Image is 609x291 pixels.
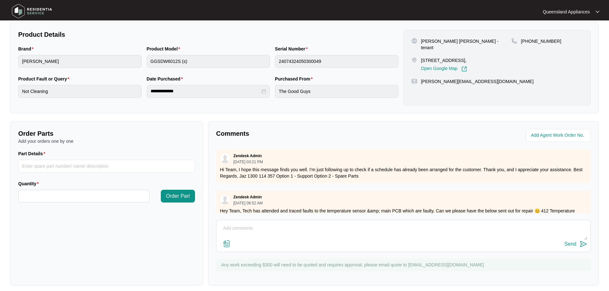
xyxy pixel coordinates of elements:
[543,9,590,15] p: Queensland Appliances
[147,55,270,68] input: Product Model
[216,129,399,138] p: Comments
[18,150,48,157] label: Part Details
[223,240,230,248] img: file-attachment-doc.svg
[421,78,534,85] p: [PERSON_NAME][EMAIL_ADDRESS][DOMAIN_NAME]
[233,195,262,200] p: Zendesk Admin
[147,46,183,52] label: Product Model
[220,154,230,163] img: user.svg
[233,201,263,205] p: [DATE] 08:52 AM
[521,38,561,44] p: [PHONE_NUMBER]
[531,132,587,139] input: Add Agent Work Order No.
[275,46,310,52] label: Serial Number
[275,55,398,68] input: Serial Number
[411,78,417,84] img: map-pin
[161,190,195,203] button: Order Part
[151,88,261,95] input: Date Purchased
[421,57,467,64] p: [STREET_ADDRESS],
[220,195,230,204] img: user.svg
[275,76,315,82] label: Purchased From
[18,55,142,68] input: Brand
[461,66,467,72] img: Link-External
[220,208,587,227] p: Hey Team, Tech has attended and traced faults to the temperature sensor &amp; main PCB which are ...
[233,160,263,164] p: [DATE] 03:21 PM
[166,192,190,200] span: Order Part
[18,46,36,52] label: Brand
[511,38,517,44] img: map-pin
[275,85,398,98] input: Purchased From
[19,190,149,202] input: Quantity
[220,166,587,179] p: Hi Team, I hope this message finds you well. I’m just following up to check if a schedule has alr...
[411,57,417,63] img: map-pin
[18,180,41,187] label: Quantity
[421,66,467,72] a: Open Google Map
[18,129,195,138] p: Order Parts
[18,76,72,82] label: Product Fault or Query
[147,76,185,82] label: Date Purchased
[411,38,417,44] img: user-pin
[18,30,398,39] p: Product Details
[565,241,576,247] div: Send
[18,85,142,98] input: Product Fault or Query
[10,2,54,21] img: residentia service logo
[421,38,511,51] p: [PERSON_NAME] [PERSON_NAME] - tenant
[565,240,587,249] button: Send
[18,138,195,144] p: Add your orders one by one
[580,240,587,248] img: send-icon.svg
[596,10,599,13] img: dropdown arrow
[18,160,195,172] input: Part Details
[233,153,262,158] p: Zendesk Admin
[221,262,588,268] p: Any work exceeding $300 will need to be quoted and requires approval, please email quote to [EMAI...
